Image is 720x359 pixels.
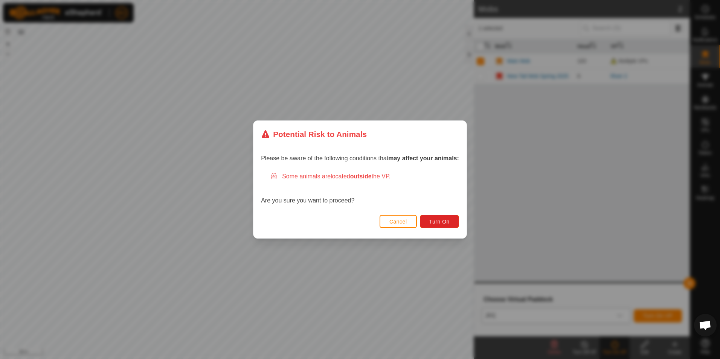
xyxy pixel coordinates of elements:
[261,128,367,140] div: Potential Risk to Animals
[389,219,407,225] span: Cancel
[331,173,391,179] span: located the VP.
[380,215,417,228] button: Cancel
[420,215,459,228] button: Turn On
[261,155,459,161] span: Please be aware of the following conditions that
[388,155,459,161] strong: may affect your animals:
[261,172,459,205] div: Are you sure you want to proceed?
[429,219,450,225] span: Turn On
[350,173,372,179] strong: outside
[270,172,459,181] div: Some animals are
[694,314,717,336] a: Open chat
